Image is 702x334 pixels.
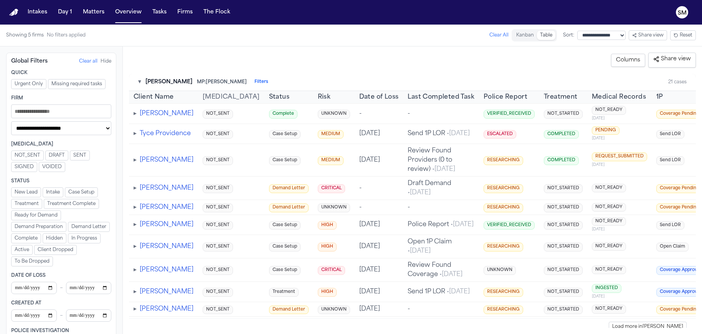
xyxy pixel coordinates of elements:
[15,81,43,87] span: Urgent Only
[11,256,53,266] button: To Be Dropped
[11,245,33,255] button: Active
[68,233,101,243] button: In Progress
[592,106,626,115] span: NOT_READY
[134,157,137,163] span: ▸
[46,189,60,195] span: Intake
[577,31,626,40] select: Sort
[359,93,399,102] span: Date of Loss
[134,220,137,229] button: Expand tasks
[6,53,116,328] aside: Filters
[668,79,687,85] div: 21 cases
[544,130,579,139] span: COMPLETED
[544,221,583,230] span: NOT_STARTED
[408,289,470,295] span: Send 1P LOR
[484,130,516,139] span: ESCALATED
[318,243,337,251] span: HIGH
[513,31,537,40] button: Kanban
[134,289,137,295] span: ▸
[15,258,50,265] span: To Be Dropped
[79,58,97,64] button: Clear all
[318,221,337,230] span: HIGH
[484,93,527,102] span: Police Report
[11,150,44,160] button: NOT_SENT
[648,53,696,68] button: Share view
[269,93,289,102] span: Status
[592,284,621,293] span: INGESTED
[15,164,34,170] span: SIGNED
[134,93,173,102] span: Client Name
[203,184,233,193] span: NOT_SENT
[203,288,233,297] span: NOT_SENT
[431,166,455,172] span: • [DATE]
[269,130,301,139] span: Case Setup
[174,5,196,19] a: Firms
[592,217,626,226] span: NOT_READY
[6,32,44,38] span: Showing 5 firms
[11,328,111,334] div: Police Investigation
[203,156,233,165] span: NOT_SENT
[112,5,145,19] button: Overview
[134,203,137,212] button: Expand tasks
[656,93,663,102] span: 1P
[318,203,350,212] span: UNKNOWN
[544,184,583,193] span: NOT_STARTED
[592,136,647,141] span: [DATE]
[269,110,297,119] span: Complete
[592,266,626,274] span: NOT_READY
[592,294,647,299] span: [DATE]
[11,210,61,220] button: Ready for Demand
[73,152,86,159] span: SENT
[484,266,516,275] span: UNKNOWN
[355,302,403,317] td: [DATE]
[11,273,111,279] div: Date of Loss
[438,271,462,278] span: • [DATE]
[140,242,193,251] button: [PERSON_NAME]
[653,55,691,63] span: Share view
[200,5,233,19] a: The Flock
[318,266,345,275] span: CRITICAL
[592,93,646,102] button: Medical Records
[656,130,684,139] span: Send LOR
[670,30,696,40] button: Reset
[11,70,111,76] div: Quick
[318,130,344,139] span: MEDIUM
[149,5,170,19] button: Tasks
[134,287,137,296] button: Expand tasks
[269,184,309,193] span: Demand Letter
[134,111,137,117] span: ▸
[656,221,684,230] span: Send LOR
[544,203,583,212] span: NOT_STARTED
[318,93,331,102] span: Risk
[408,131,470,137] span: Send 1P LOR
[592,184,626,193] span: NOT_READY
[203,130,233,139] span: NOT_SENT
[592,152,647,161] span: REQUEST_SUBMITTED
[403,302,479,317] td: -
[592,242,626,251] span: NOT_READY
[11,58,48,65] div: Global Filters
[134,304,137,314] button: Expand tasks
[55,5,75,19] button: Day 1
[318,306,350,314] span: UNKNOWN
[203,266,233,275] span: NOT_SENT
[45,150,68,160] button: DRAFT
[134,129,137,138] button: Expand tasks
[355,200,403,215] td: -
[408,93,474,102] button: Last Completed Task
[71,224,106,230] span: Demand Letter
[68,189,94,195] span: Case Setup
[44,199,99,209] button: Treatment Complete
[537,31,555,40] button: Table
[484,156,523,165] span: RESEARCHING
[140,109,193,118] button: [PERSON_NAME]
[318,156,344,165] span: MEDIUM
[203,306,233,314] span: NOT_SENT
[544,288,583,297] span: NOT_STARTED
[15,224,63,230] span: Demand Preparation
[203,243,233,251] span: NOT_SENT
[80,5,107,19] button: Matters
[60,283,63,293] span: –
